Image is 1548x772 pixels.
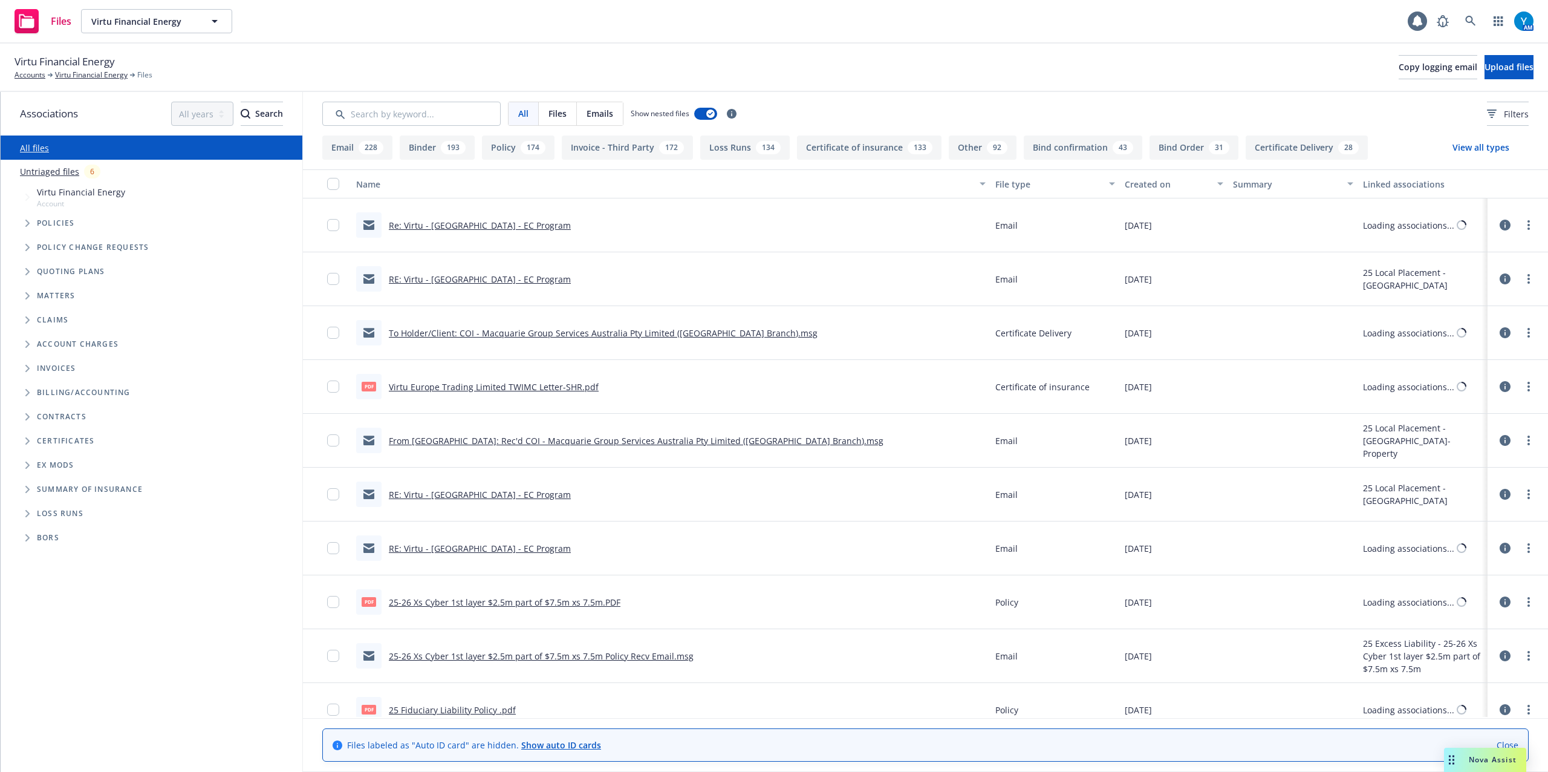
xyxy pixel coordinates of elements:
span: [DATE] [1125,381,1152,393]
button: Policy [482,136,554,160]
a: more [1521,541,1536,555]
span: Copy logging email [1399,61,1477,73]
span: [DATE] [1125,488,1152,501]
span: Policy [995,596,1018,609]
div: Tree Example [1,183,302,381]
span: Claims [37,316,68,324]
input: Toggle Row Selected [327,488,339,500]
input: Toggle Row Selected [327,273,339,285]
a: Virtu Financial Energy [55,70,128,80]
button: Certificate Delivery [1246,136,1368,160]
a: Re: Virtu - [GEOGRAPHIC_DATA] - EC Program [389,220,571,231]
div: 43 [1113,141,1133,154]
span: [DATE] [1125,542,1152,555]
input: Toggle Row Selected [327,596,339,608]
span: Certificates [37,437,94,445]
span: Billing/Accounting [37,389,131,396]
button: Name [351,169,990,198]
input: Search by keyword... [322,102,501,126]
button: Invoice - Third Party [562,136,693,160]
a: Virtu Europe Trading Limited TWIMC Letter-SHR.pdf [389,381,599,393]
span: Emails [587,107,613,120]
button: Other [949,136,1016,160]
span: [DATE] [1125,704,1152,716]
div: 31 [1209,141,1229,154]
a: more [1521,272,1536,286]
div: Name [356,178,972,191]
span: Files [548,107,567,120]
span: Email [995,273,1018,286]
a: RE: Virtu - [GEOGRAPHIC_DATA] - EC Program [389,489,571,500]
span: [DATE] [1125,596,1152,609]
div: Loading associations... [1363,542,1454,555]
div: Loading associations... [1363,704,1454,716]
button: Upload files [1485,55,1533,79]
span: Virtu Financial Energy [91,15,196,28]
button: Loss Runs [700,136,790,160]
button: Bind Order [1150,136,1238,160]
a: Close [1497,739,1518,751]
div: 25 Local Placement - [GEOGRAPHIC_DATA] [1363,266,1483,292]
span: Ex Mods [37,462,74,469]
span: [DATE] [1125,273,1152,286]
span: Show nested files [631,108,689,119]
span: Filters [1504,108,1529,120]
input: Toggle Row Selected [327,327,339,339]
a: more [1521,325,1536,340]
div: 25 Excess Liability - 25-26 Xs Cyber 1st layer $2.5m part of $7.5m xs 7.5m [1363,637,1483,675]
span: All [518,107,528,120]
div: 172 [659,141,684,154]
button: Summary [1228,169,1358,198]
span: Certificate of insurance [995,381,1090,393]
a: Show auto ID cards [521,739,601,751]
div: Loading associations... [1363,596,1454,609]
input: Select all [327,178,339,190]
div: Folder Tree Example [1,381,302,550]
a: 25-26 Xs Cyber 1st layer $2.5m part of $7.5m xs 7.5m Policy Recv Email.msg [389,650,694,662]
span: Policy [995,704,1018,716]
div: 193 [441,141,466,154]
span: Virtu Financial Energy [37,186,125,198]
button: File type [990,169,1120,198]
span: Account charges [37,341,119,348]
button: SearchSearch [241,102,283,126]
button: Copy logging email [1399,55,1477,79]
a: 25-26 Xs Cyber 1st layer $2.5m part of $7.5m xs 7.5m.PDF [389,597,620,608]
div: 28 [1338,141,1359,154]
button: Email [322,136,392,160]
div: 92 [987,141,1007,154]
div: Loading associations... [1363,219,1454,232]
span: Policies [37,220,75,227]
div: Loading associations... [1363,327,1454,339]
span: Email [995,219,1018,232]
input: Toggle Row Selected [327,704,339,716]
a: 25 Fiduciary Liability Policy .pdf [389,704,516,716]
div: 174 [521,141,545,154]
span: Nova Assist [1469,754,1517,765]
input: Toggle Row Selected [327,650,339,662]
a: RE: Virtu - [GEOGRAPHIC_DATA] - EC Program [389,273,571,285]
button: Bind confirmation [1024,136,1142,160]
span: Invoices [37,365,76,372]
div: Summary [1233,178,1340,191]
img: photo [1514,11,1533,31]
button: Created on [1120,169,1228,198]
span: Email [995,650,1018,662]
a: To Holder/Client: COI - Macquarie Group Services Australia Pty Limited ([GEOGRAPHIC_DATA] Branch)... [389,327,818,339]
span: Quoting plans [37,268,105,275]
input: Toggle Row Selected [327,219,339,231]
span: Email [995,542,1018,555]
a: more [1521,595,1536,609]
a: Report a Bug [1431,9,1455,33]
div: 228 [359,141,383,154]
span: Email [995,488,1018,501]
span: Virtu Financial Energy [15,54,115,70]
span: PDF [362,597,376,606]
span: Summary of insurance [37,486,143,493]
span: Contracts [37,413,86,420]
span: pdf [362,382,376,391]
span: Account [37,198,125,209]
a: more [1521,649,1536,663]
button: Linked associations [1358,169,1488,198]
a: Files [10,4,76,38]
